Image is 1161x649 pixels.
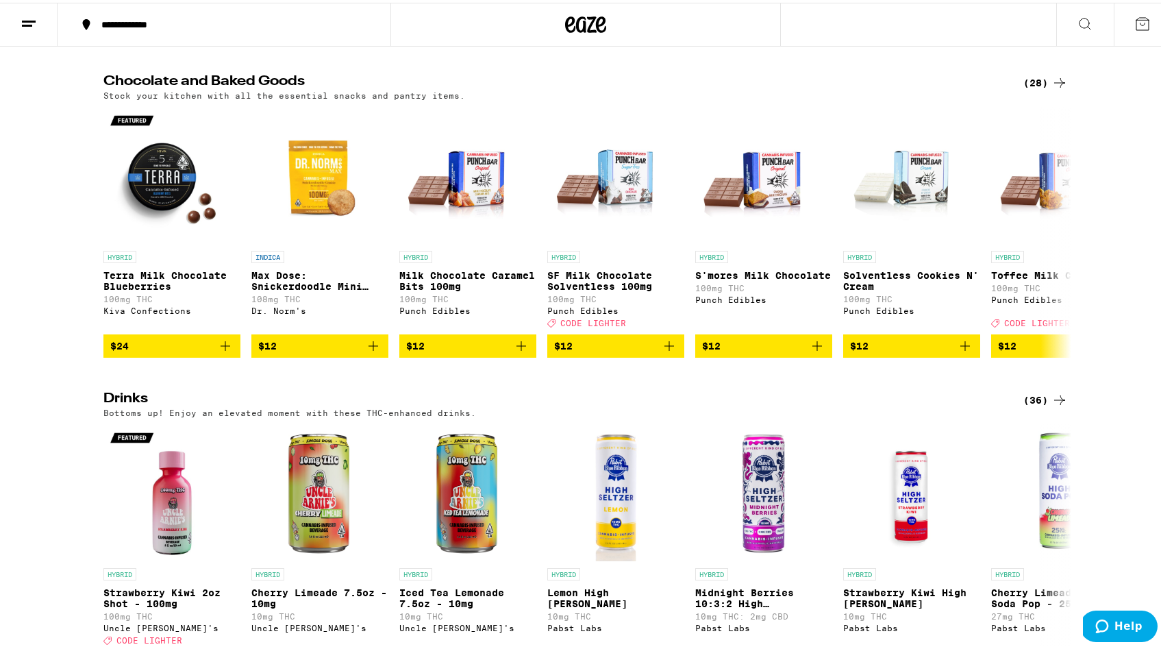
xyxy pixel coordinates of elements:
p: 10mg THC [547,609,684,618]
span: $12 [554,338,573,349]
div: Dr. Norm's [251,304,388,313]
span: $12 [850,338,869,349]
span: $12 [702,338,721,349]
div: Pabst Labs [991,621,1128,630]
img: Pabst Labs - Lemon High Seltzer [547,421,684,559]
div: Uncle [PERSON_NAME]'s [251,621,388,630]
p: HYBRID [991,565,1024,578]
iframe: Opens a widget where you can find more information [1083,608,1158,642]
img: Dr. Norm's - Max Dose: Snickerdoodle Mini Cookie - Indica [251,104,388,241]
img: Punch Edibles - Milk Chocolate Caramel Bits 100mg [399,104,536,241]
p: Lemon High [PERSON_NAME] [547,585,684,607]
div: Punch Edibles [843,304,980,313]
img: Uncle Arnie's - Cherry Limeade 7.5oz - 10mg [251,421,388,559]
p: 10mg THC [843,609,980,618]
p: 100mg THC [103,292,240,301]
a: Open page for Strawberry Kiwi High Seltzer from Pabst Labs [843,421,980,649]
p: HYBRID [991,248,1024,260]
p: Bottoms up! Enjoy an elevated moment with these THC-enhanced drinks. [103,406,476,415]
a: (28) [1023,72,1068,88]
a: Open page for SF Milk Chocolate Solventless 100mg from Punch Edibles [547,104,684,332]
p: Stock your kitchen with all the essential snacks and pantry items. [103,88,465,97]
a: Open page for Cherry Limeade 7.5oz - 10mg from Uncle Arnie's [251,421,388,649]
p: 10mg THC [251,609,388,618]
button: Add to bag [695,332,832,355]
a: Open page for Cherry Limeade High Soda Pop - 25mg from Pabst Labs [991,421,1128,649]
div: Punch Edibles [695,293,832,302]
div: Pabst Labs [843,621,980,630]
p: Milk Chocolate Caramel Bits 100mg [399,267,536,289]
p: 100mg THC [103,609,240,618]
p: Iced Tea Lemonade 7.5oz - 10mg [399,585,536,607]
a: Open page for Terra Milk Chocolate Blueberries from Kiva Confections [103,104,240,332]
button: Add to bag [103,332,240,355]
span: $12 [998,338,1016,349]
p: HYBRID [399,248,432,260]
div: Punch Edibles [547,304,684,313]
img: Pabst Labs - Cherry Limeade High Soda Pop - 25mg [991,421,1128,559]
p: Terra Milk Chocolate Blueberries [103,267,240,289]
p: HYBRID [103,565,136,578]
p: Midnight Berries 10:3:2 High [PERSON_NAME] [695,585,832,607]
span: $12 [258,338,277,349]
a: Open page for Milk Chocolate Caramel Bits 100mg from Punch Edibles [399,104,536,332]
img: Pabst Labs - Strawberry Kiwi High Seltzer [843,421,980,559]
h2: Drinks [103,389,1001,406]
p: 100mg THC [547,292,684,301]
img: Punch Edibles - SF Milk Chocolate Solventless 100mg [547,104,684,241]
p: 10mg THC: 2mg CBD [695,609,832,618]
span: $24 [110,338,129,349]
a: Open page for S'mores Milk Chocolate from Punch Edibles [695,104,832,332]
p: SF Milk Chocolate Solventless 100mg [547,267,684,289]
h2: Chocolate and Baked Goods [103,72,1001,88]
button: Add to bag [991,332,1128,355]
p: Strawberry Kiwi 2oz Shot - 100mg [103,585,240,607]
p: 10mg THC [399,609,536,618]
p: Cherry Limeade High Soda Pop - 25mg [991,585,1128,607]
p: INDICA [251,248,284,260]
img: Kiva Confections - Terra Milk Chocolate Blueberries [103,104,240,241]
div: Punch Edibles [399,304,536,313]
img: Punch Edibles - Toffee Milk Chocolate [991,104,1128,241]
img: Punch Edibles - S'mores Milk Chocolate [695,104,832,241]
span: CODE LIGHTER [1004,316,1070,325]
div: Pabst Labs [547,621,684,630]
p: 100mg THC [399,292,536,301]
a: Open page for Lemon High Seltzer from Pabst Labs [547,421,684,649]
p: HYBRID [695,248,728,260]
p: HYBRID [103,248,136,260]
button: Add to bag [843,332,980,355]
span: CODE LIGHTER [116,634,182,643]
div: Kiva Confections [103,304,240,313]
div: Pabst Labs [695,621,832,630]
p: HYBRID [547,565,580,578]
img: Punch Edibles - Solventless Cookies N' Cream [843,104,980,241]
a: Open page for Solventless Cookies N' Cream from Punch Edibles [843,104,980,332]
p: 27mg THC [991,609,1128,618]
p: 108mg THC [251,292,388,301]
button: Add to bag [399,332,536,355]
p: Solventless Cookies N' Cream [843,267,980,289]
p: HYBRID [547,248,580,260]
button: Add to bag [547,332,684,355]
a: Open page for Iced Tea Lemonade 7.5oz - 10mg from Uncle Arnie's [399,421,536,649]
p: 100mg THC [695,281,832,290]
a: Open page for Midnight Berries 10:3:2 High Seltzer from Pabst Labs [695,421,832,649]
p: HYBRID [251,565,284,578]
div: Punch Edibles [991,293,1128,302]
a: (36) [1023,389,1068,406]
p: HYBRID [695,565,728,578]
img: Uncle Arnie's - Strawberry Kiwi 2oz Shot - 100mg [103,421,240,559]
span: CODE LIGHTER [560,316,626,325]
p: S'mores Milk Chocolate [695,267,832,278]
p: 100mg THC [991,281,1128,290]
a: Open page for Max Dose: Snickerdoodle Mini Cookie - Indica from Dr. Norm's [251,104,388,332]
p: HYBRID [843,248,876,260]
a: Open page for Strawberry Kiwi 2oz Shot - 100mg from Uncle Arnie's [103,421,240,649]
p: HYBRID [399,565,432,578]
p: Toffee Milk Chocolate [991,267,1128,278]
p: 100mg THC [843,292,980,301]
